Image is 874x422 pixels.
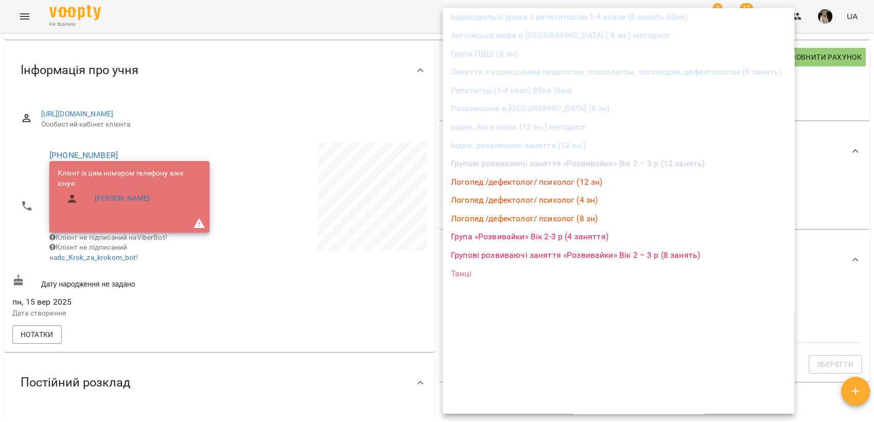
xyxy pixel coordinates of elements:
[443,319,794,338] li: Індивідуальні ПДШ (8 зн)
[443,338,794,356] li: Репетитор 1- 4 клас (8 зн)
[443,283,794,301] li: "Англійська мова" індивідуальні (4 зн)
[443,26,794,45] li: Англійська мова в [GEOGRAPHIC_DATA] ( 8 зн.) методист
[443,154,794,173] li: Групові розвиваючі заняття «Розвивайки» Вік 2 – 3 р (12 занять)
[443,45,794,63] li: Група ПДШ (8 зн)
[443,8,794,26] li: Індивідуальні уроки з репетитором 1-4 класи (8 занять 60хв)
[443,136,794,155] li: Індив. розвиваючі заняття (12 зн.)
[443,301,794,320] li: Індивідуальні ПДШ (4 зн)
[443,374,794,393] li: Індивідуальні ПДШ (12 зн)
[443,356,794,374] li: "Англійська мова" індивідуальні (12 зн)
[443,191,794,209] li: Логопед /дефектолог/ психолог (4 зн)
[443,393,794,411] li: Репетитор 1- 4 клас (12 зн)
[443,246,794,265] li: Групові розвиваючі заняття «Розвивайки» Вік 2 – 3 р (8 занять)
[443,227,794,246] li: Група «Розвивайки» Вік 2-3 р (4 заняття)
[443,173,794,191] li: Логопед /дефектолог/ психолог (12 зн)
[443,81,794,100] li: Репетитор (1-4 клас) 85хв (8зн)
[443,99,794,118] li: Розвиваюче в [GEOGRAPHIC_DATA] (8 зн)
[443,265,794,283] li: Танці
[443,118,794,136] li: Індив. Англ.мова (12 зн.) методист
[443,209,794,228] li: Логопед /дефектолог/ психолог (8 зн)
[443,63,794,81] li: Заняття з корекційним педагогом, психологом, логопедом, дефектологом (8 занять)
